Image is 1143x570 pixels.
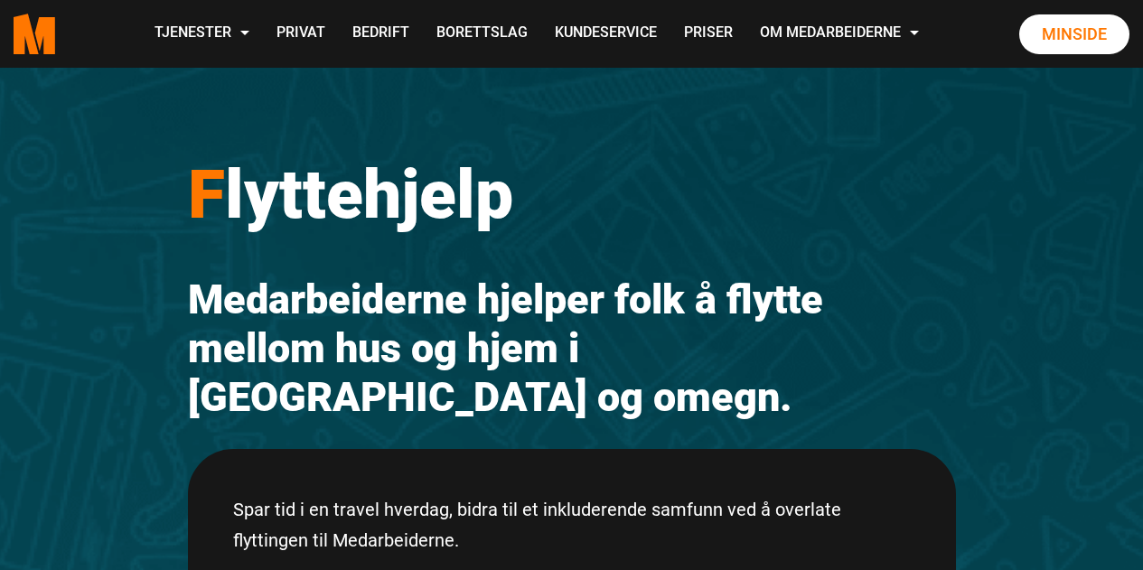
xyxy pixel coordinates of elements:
p: Spar tid i en travel hverdag, bidra til et inkluderende samfunn ved å overlate flyttingen til Med... [233,494,911,556]
a: Tjenester [141,2,263,66]
a: Om Medarbeiderne [746,2,932,66]
a: Priser [670,2,746,66]
a: Privat [263,2,339,66]
a: Minside [1019,14,1129,54]
a: Bedrift [339,2,423,66]
a: Borettslag [423,2,541,66]
span: F [188,154,225,234]
a: Kundeservice [541,2,670,66]
h1: lyttehjelp [188,154,956,235]
h2: Medarbeiderne hjelper folk å flytte mellom hus og hjem i [GEOGRAPHIC_DATA] og omegn. [188,276,956,422]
